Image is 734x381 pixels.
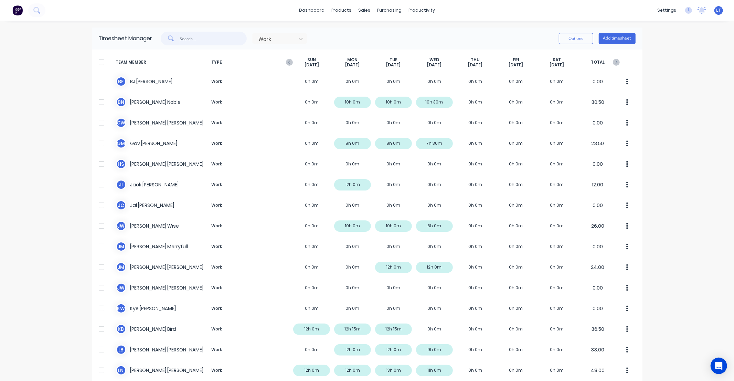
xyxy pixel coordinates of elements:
span: [DATE] [305,62,319,68]
span: LT [716,7,721,13]
div: purchasing [374,5,405,15]
button: Options [559,33,593,44]
span: [DATE] [509,62,523,68]
a: dashboard [296,5,328,15]
span: MON [348,57,358,63]
span: TEAM MEMBER [116,57,209,68]
span: FRI [513,57,519,63]
span: TUE [390,57,397,63]
span: SUN [307,57,316,63]
img: Factory [12,5,23,15]
input: Search... [180,32,247,45]
span: [DATE] [468,62,482,68]
div: settings [654,5,680,15]
span: [DATE] [386,62,401,68]
span: TOTAL [577,57,618,68]
button: Add timesheet [599,33,636,44]
span: TYPE [209,57,291,68]
div: Open Intercom Messenger [711,358,727,374]
div: products [328,5,355,15]
div: productivity [405,5,438,15]
div: sales [355,5,374,15]
span: WED [429,57,439,63]
div: Timesheet Manager [99,34,152,43]
span: SAT [553,57,561,63]
span: [DATE] [427,62,442,68]
span: THU [471,57,479,63]
span: [DATE] [345,62,360,68]
span: [DATE] [550,62,564,68]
